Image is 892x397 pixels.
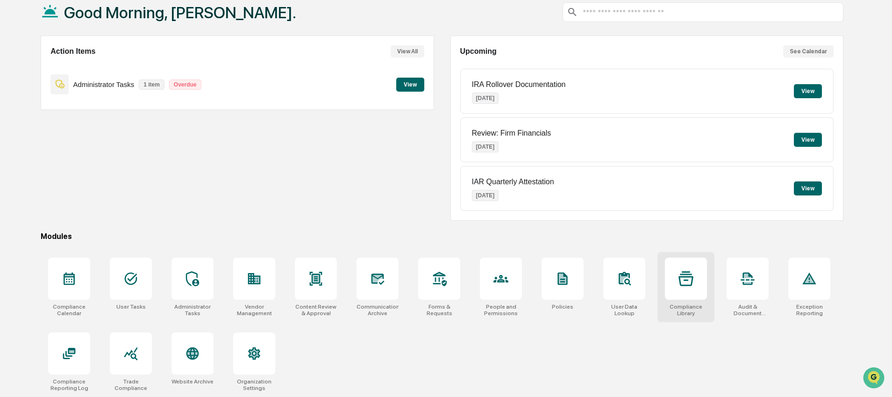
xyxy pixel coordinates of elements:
button: See Calendar [783,45,834,58]
button: Start new chat [159,74,170,86]
div: People and Permissions [480,303,522,317]
a: View [396,79,424,88]
div: Organization Settings [233,378,275,391]
span: Attestations [77,191,116,201]
div: 🔎 [9,210,17,217]
p: [DATE] [472,190,499,201]
img: Jack Rasmussen [9,144,24,159]
p: IAR Quarterly Attestation [472,178,554,186]
div: Website Archive [171,378,214,385]
div: Start new chat [42,72,153,81]
p: [DATE] [472,141,499,152]
a: Powered byPylon [66,231,113,239]
button: View [794,133,822,147]
button: View [794,84,822,98]
button: View [794,181,822,195]
h2: Upcoming [460,47,497,56]
div: Past conversations [9,104,63,111]
span: Data Lookup [19,209,59,218]
span: • [78,152,81,160]
div: Forms & Requests [418,303,460,317]
div: Policies [552,303,573,310]
p: Overdue [169,79,201,90]
div: 🗄️ [68,192,75,200]
div: Audit & Document Logs [727,303,769,317]
div: User Data Lookup [603,303,645,317]
iframe: Open customer support [862,366,887,391]
div: Administrator Tasks [171,303,214,317]
p: How can we help? [9,20,170,35]
div: Content Review & Approval [295,303,337,317]
span: [PERSON_NAME] [29,152,76,160]
div: Trade Compliance [110,378,152,391]
p: Review: Firm Financials [472,129,551,137]
div: 🖐️ [9,192,17,200]
a: 🔎Data Lookup [6,205,63,222]
p: Administrator Tasks [73,80,135,88]
div: Compliance Reporting Log [48,378,90,391]
div: Communications Archive [357,303,399,317]
button: View [396,78,424,92]
button: See all [145,102,170,113]
img: 1746055101610-c473b297-6a78-478c-a979-82029cc54cd1 [9,72,26,88]
span: [DATE] [83,152,102,160]
h2: Action Items [50,47,95,56]
p: [DATE] [472,93,499,104]
p: IRA Rollover Documentation [472,80,566,89]
img: 8933085812038_c878075ebb4cc5468115_72.jpg [20,72,36,88]
span: [DATE] [31,127,50,135]
button: View All [391,45,424,58]
div: User Tasks [116,303,146,310]
div: Compliance Calendar [48,303,90,317]
div: Vendor Management [233,303,275,317]
span: Pylon [93,232,113,239]
a: 🗄️Attestations [64,188,120,204]
p: 1 item [139,79,164,90]
div: Exception Reporting [788,303,830,317]
img: 1746055101610-c473b297-6a78-478c-a979-82029cc54cd1 [19,153,26,160]
a: 🖐️Preclearance [6,188,64,204]
span: Preclearance [19,191,60,201]
div: We're available if you need us! [42,81,128,88]
h1: Good Morning, [PERSON_NAME]. [64,3,296,22]
div: Modules [41,232,843,241]
div: Compliance Library [665,303,707,317]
